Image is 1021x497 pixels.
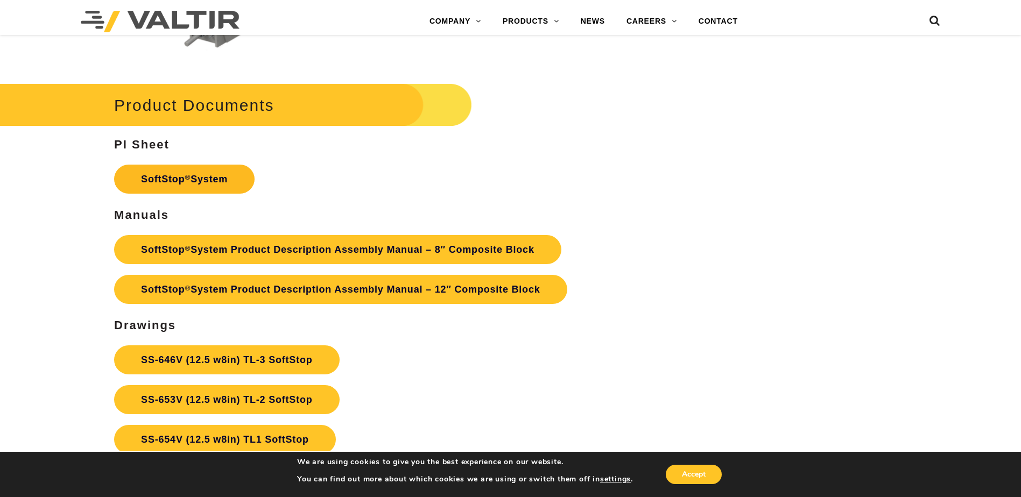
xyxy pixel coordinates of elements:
[114,138,170,151] strong: PI Sheet
[297,457,633,467] p: We are using cookies to give you the best experience on our website.
[185,284,191,292] sup: ®
[666,465,722,484] button: Accept
[114,275,567,304] a: SoftStop®System Product Description Assembly Manual – 12″ Composite Block
[114,345,339,374] a: SS-646V (12.5 w8in) TL-3 SoftStop
[492,11,570,32] a: PRODUCTS
[185,173,191,181] sup: ®
[185,244,191,252] sup: ®
[114,235,561,264] a: SoftStop®System Product Description Assembly Manual – 8″ Composite Block
[616,11,688,32] a: CAREERS
[114,318,176,332] strong: Drawings
[114,165,255,194] a: SoftStop®System
[114,208,169,222] strong: Manuals
[114,385,339,414] a: SS-653V (12.5 w8in) TL-2 SoftStop
[570,11,616,32] a: NEWS
[600,474,631,484] button: settings
[297,474,633,484] p: You can find out more about which cookies we are using or switch them off in .
[114,425,336,454] a: SS-654V (12.5 w8in) TL1 SoftStop
[81,11,240,32] img: Valtir
[419,11,492,32] a: COMPANY
[688,11,749,32] a: CONTACT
